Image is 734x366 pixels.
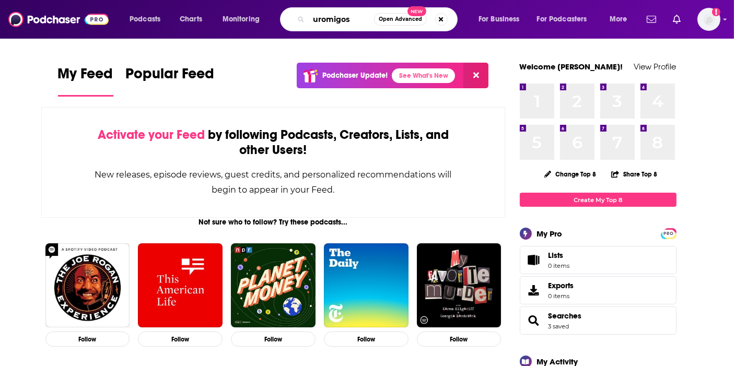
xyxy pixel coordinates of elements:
[549,281,574,290] span: Exports
[697,8,720,31] span: Logged in as nilam.mukherjee
[407,6,426,16] span: New
[374,13,427,26] button: Open AdvancedNew
[523,283,544,298] span: Exports
[122,11,174,28] button: open menu
[58,65,113,89] span: My Feed
[231,243,316,328] img: Planet Money
[530,11,602,28] button: open menu
[520,193,677,207] a: Create My Top 8
[549,251,564,260] span: Lists
[309,11,374,28] input: Search podcasts, credits, & more...
[94,127,453,158] div: by following Podcasts, Creators, Lists, and other Users!
[417,243,502,328] img: My Favorite Murder with Karen Kilgariff and Georgia Hardstark
[126,65,215,97] a: Popular Feed
[523,253,544,267] span: Lists
[173,11,208,28] a: Charts
[549,262,570,269] span: 0 items
[549,292,574,300] span: 0 items
[8,9,109,29] img: Podchaser - Follow, Share and Rate Podcasts
[322,71,388,80] p: Podchaser Update!
[669,10,685,28] a: Show notifications dropdown
[697,8,720,31] img: User Profile
[549,251,570,260] span: Lists
[662,229,675,237] a: PRO
[537,229,563,239] div: My Pro
[602,11,640,28] button: open menu
[520,276,677,304] a: Exports
[479,12,520,27] span: For Business
[58,65,113,97] a: My Feed
[138,243,223,328] img: This American Life
[520,246,677,274] a: Lists
[634,62,677,72] a: View Profile
[180,12,202,27] span: Charts
[611,164,658,184] button: Share Top 8
[697,8,720,31] button: Show profile menu
[126,65,215,89] span: Popular Feed
[94,167,453,197] div: New releases, episode reviews, guest credits, and personalized recommendations will begin to appe...
[45,332,130,347] button: Follow
[643,10,660,28] a: Show notifications dropdown
[379,17,422,22] span: Open Advanced
[223,12,260,27] span: Monitoring
[520,62,623,72] a: Welcome [PERSON_NAME]!
[417,332,502,347] button: Follow
[98,127,205,143] span: Activate your Feed
[41,218,506,227] div: Not sure who to follow? Try these podcasts...
[520,306,677,335] span: Searches
[324,332,409,347] button: Follow
[549,311,582,321] a: Searches
[130,12,160,27] span: Podcasts
[610,12,627,27] span: More
[538,168,603,181] button: Change Top 8
[231,332,316,347] button: Follow
[45,243,130,328] img: The Joe Rogan Experience
[662,230,675,238] span: PRO
[392,68,455,83] a: See What's New
[471,11,533,28] button: open menu
[138,332,223,347] button: Follow
[549,323,569,330] a: 3 saved
[290,7,468,31] div: Search podcasts, credits, & more...
[523,313,544,328] a: Searches
[537,12,587,27] span: For Podcasters
[712,8,720,16] svg: Add a profile image
[215,11,273,28] button: open menu
[324,243,409,328] img: The Daily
